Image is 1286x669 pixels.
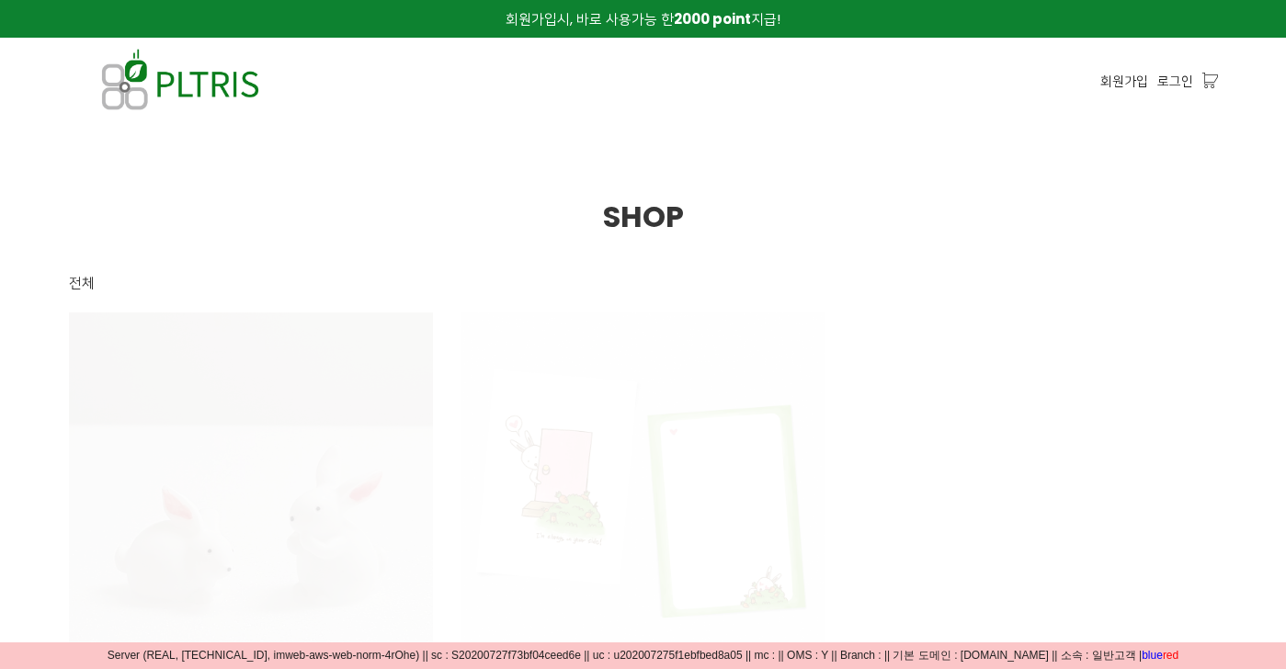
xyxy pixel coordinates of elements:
strong: 2000 point [674,9,751,28]
a: 회원가입 [1100,71,1148,91]
span: 회원가입시, 바로 사용가능 한 지급! [506,9,780,28]
a: 로그인 [1157,71,1193,91]
div: 전체 [69,272,95,294]
span: SHOP [603,196,684,237]
span: red [1163,649,1178,662]
span: blue [1142,649,1163,662]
